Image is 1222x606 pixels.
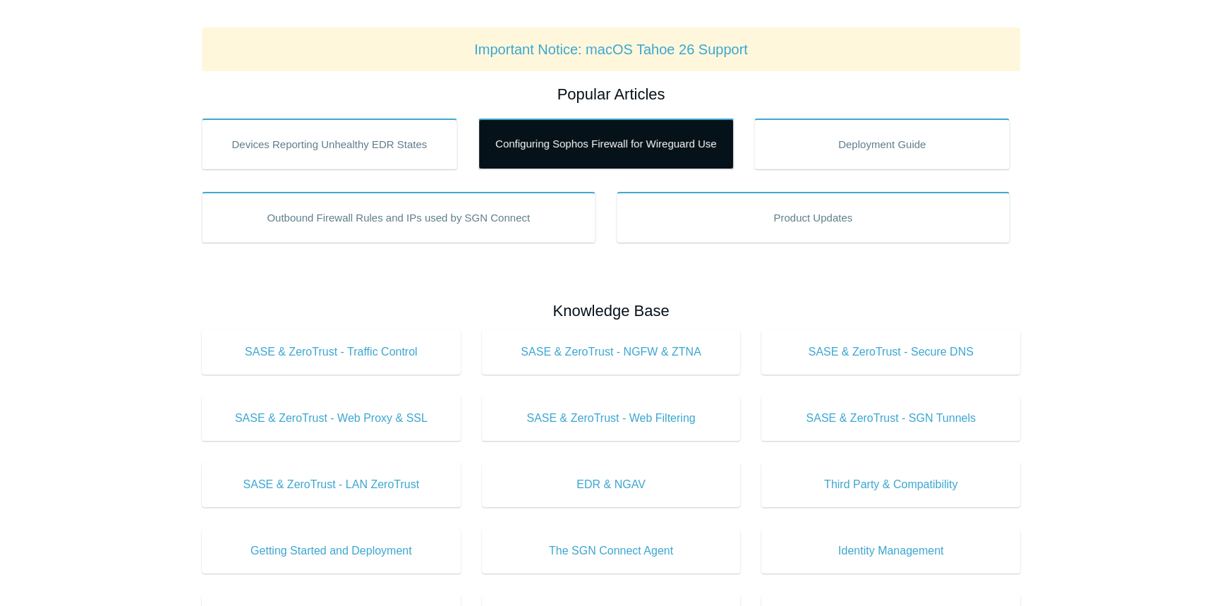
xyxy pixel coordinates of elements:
[503,476,720,493] span: EDR & NGAV
[202,329,461,375] a: SASE & ZeroTrust - Traffic Control
[202,119,457,169] a: Devices Reporting Unhealthy EDR States
[482,329,741,375] a: SASE & ZeroTrust - NGFW & ZTNA
[782,476,999,493] span: Third Party & Compatibility
[782,344,999,360] span: SASE & ZeroTrust - Secure DNS
[482,462,741,507] a: EDR & NGAV
[202,192,595,243] a: Outbound Firewall Rules and IPs used by SGN Connect
[754,119,1010,169] a: Deployment Guide
[474,42,748,57] a: Important Notice: macOS Tahoe 26 Support
[202,396,461,441] a: SASE & ZeroTrust - Web Proxy & SSL
[223,476,440,493] span: SASE & ZeroTrust - LAN ZeroTrust
[503,543,720,559] span: The SGN Connect Agent
[482,396,741,441] a: SASE & ZeroTrust - Web Filtering
[761,528,1020,574] a: Identity Management
[617,192,1010,243] a: Product Updates
[202,299,1020,322] h2: Knowledge Base
[202,528,461,574] a: Getting Started and Deployment
[503,410,720,427] span: SASE & ZeroTrust - Web Filtering
[223,543,440,559] span: Getting Started and Deployment
[223,344,440,360] span: SASE & ZeroTrust - Traffic Control
[761,396,1020,441] a: SASE & ZeroTrust - SGN Tunnels
[223,410,440,427] span: SASE & ZeroTrust - Web Proxy & SSL
[782,410,999,427] span: SASE & ZeroTrust - SGN Tunnels
[478,119,734,169] a: Configuring Sophos Firewall for Wireguard Use
[482,528,741,574] a: The SGN Connect Agent
[202,83,1020,106] h2: Popular Articles
[202,462,461,507] a: SASE & ZeroTrust - LAN ZeroTrust
[782,543,999,559] span: Identity Management
[761,462,1020,507] a: Third Party & Compatibility
[503,344,720,360] span: SASE & ZeroTrust - NGFW & ZTNA
[761,329,1020,375] a: SASE & ZeroTrust - Secure DNS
